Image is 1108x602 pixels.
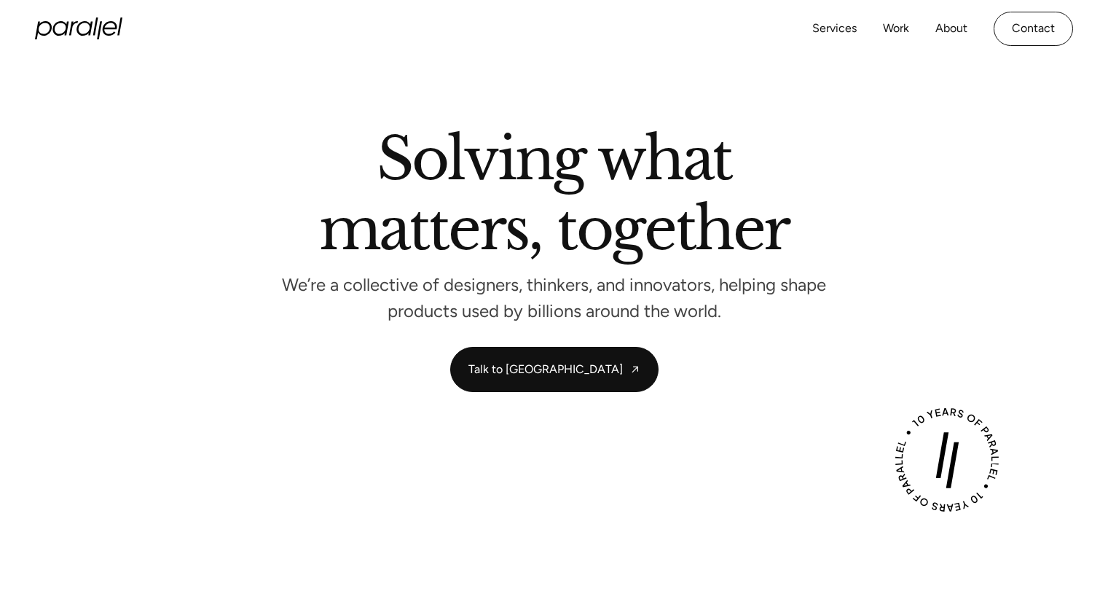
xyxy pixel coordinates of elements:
a: Work [883,18,909,39]
a: Contact [994,12,1073,46]
a: home [35,17,122,39]
p: We’re a collective of designers, thinkers, and innovators, helping shape products used by billion... [281,279,828,318]
a: Services [812,18,857,39]
a: About [935,18,967,39]
h2: Solving what matters, together [319,130,790,264]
